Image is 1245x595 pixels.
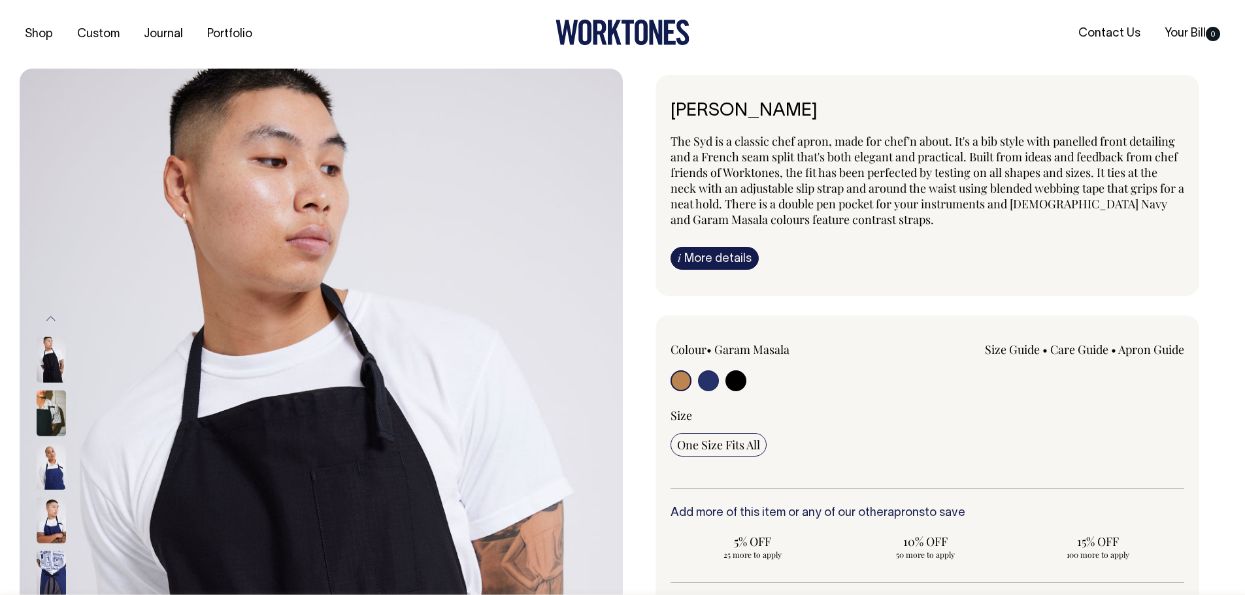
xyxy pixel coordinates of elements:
[72,24,125,45] a: Custom
[37,444,66,490] img: french-navy
[850,549,1001,560] span: 50 more to apply
[37,337,66,383] img: black
[671,247,759,270] a: iMore details
[671,433,767,457] input: One Size Fits All
[41,304,61,333] button: Previous
[1050,342,1108,357] a: Care Guide
[1206,27,1220,41] span: 0
[714,342,789,357] label: Garam Masala
[843,530,1008,564] input: 10% OFF 50 more to apply
[202,24,257,45] a: Portfolio
[678,251,681,265] span: i
[1118,342,1184,357] a: Apron Guide
[37,391,66,436] img: black
[671,342,876,357] div: Colour
[1042,342,1048,357] span: •
[677,534,829,549] span: 5% OFF
[671,133,1184,227] span: The Syd is a classic chef apron, made for chef'n about. It's a bib style with panelled front deta...
[888,507,925,519] a: aprons
[1022,534,1174,549] span: 15% OFF
[1159,23,1225,44] a: Your Bill0
[139,24,188,45] a: Journal
[706,342,712,357] span: •
[677,549,829,560] span: 25 more to apply
[1073,23,1146,44] a: Contact Us
[37,498,66,543] img: french-navy
[671,101,1185,121] h1: [PERSON_NAME]
[850,534,1001,549] span: 10% OFF
[1111,342,1116,357] span: •
[677,437,760,453] span: One Size Fits All
[1022,549,1174,560] span: 100 more to apply
[1016,530,1180,564] input: 15% OFF 100 more to apply
[20,24,58,45] a: Shop
[671,507,1185,520] h6: Add more of this item or any of our other to save
[985,342,1040,357] a: Size Guide
[671,408,1185,423] div: Size
[671,530,835,564] input: 5% OFF 25 more to apply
